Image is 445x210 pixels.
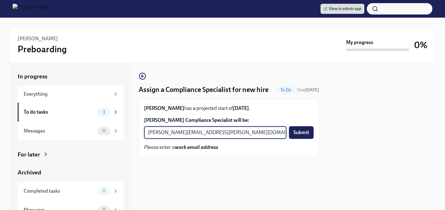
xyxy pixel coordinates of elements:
span: 0 [99,128,109,133]
img: CharlieHealth [13,4,48,14]
a: Archived [18,168,124,177]
strong: [DATE] [233,105,249,111]
span: August 15th, 2025 09:00 [297,87,319,93]
span: 0 [99,189,109,193]
div: For later [18,150,40,159]
span: View in admin app [324,6,361,12]
div: Everything [24,91,110,98]
a: To do tasks1 [18,103,124,122]
h4: Assign a Compliance Specialist for new hire [139,85,269,94]
strong: [PERSON_NAME] [144,105,184,111]
strong: My progress [346,39,373,46]
a: For later [18,150,124,159]
h3: Preboarding [18,43,67,55]
p: has a projected start of . [144,105,314,112]
strong: [DATE] [305,87,319,93]
a: In progress [18,72,124,81]
em: Please enter a [144,144,218,150]
button: Submit [289,126,314,139]
div: Messages [24,128,95,134]
span: To Do [277,88,295,92]
span: Due [297,87,319,93]
input: Enter their work email address [144,126,286,139]
div: Completed tasks [24,188,95,195]
div: To do tasks [24,109,95,116]
a: Messages0 [18,122,124,140]
a: Everything [18,86,124,103]
span: 1 [99,110,109,114]
a: Completed tasks0 [18,182,124,201]
strong: work email address [175,144,218,150]
h6: [PERSON_NAME] [18,35,58,42]
h3: 0% [414,39,427,51]
a: View in admin app [321,4,364,14]
span: Submit [293,129,309,136]
label: [PERSON_NAME] Compliance Specialist will be: [144,117,314,124]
